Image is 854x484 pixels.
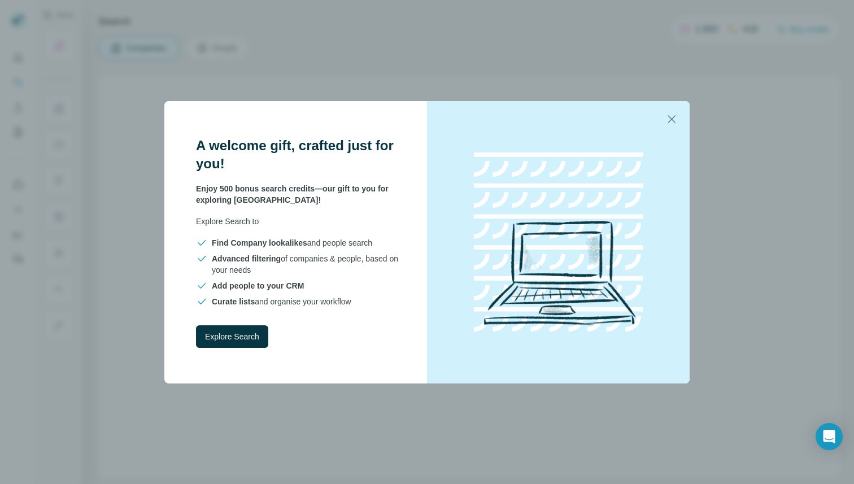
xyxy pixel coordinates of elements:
span: Advanced filtering [212,254,281,263]
div: Open Intercom Messenger [816,423,843,450]
img: laptop [457,141,660,344]
span: and people search [212,237,372,248]
p: Enjoy 500 bonus search credits—our gift to you for exploring [GEOGRAPHIC_DATA]! [196,183,400,206]
span: Explore Search [205,331,259,342]
span: Curate lists [212,297,255,306]
h3: A welcome gift, crafted just for you! [196,137,400,173]
span: Add people to your CRM [212,281,304,290]
span: and organise your workflow [212,296,351,307]
span: Find Company lookalikes [212,238,307,247]
button: Explore Search [196,325,268,348]
p: Explore Search to [196,216,400,227]
span: of companies & people, based on your needs [212,253,400,276]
